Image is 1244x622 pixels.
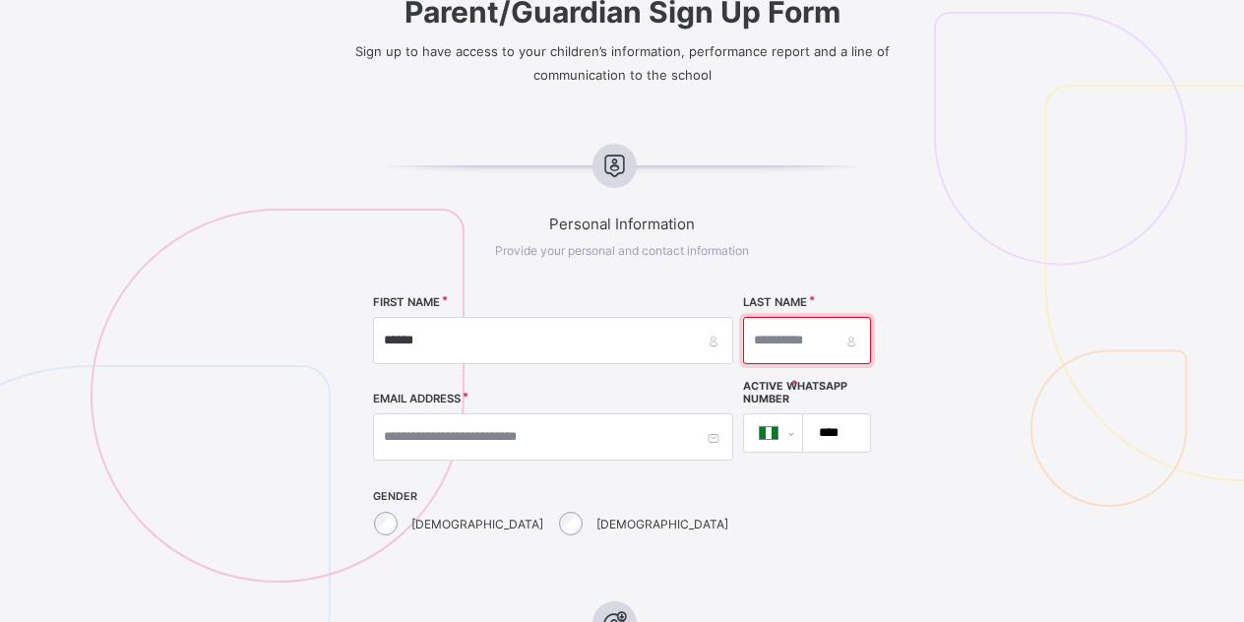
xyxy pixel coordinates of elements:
[373,392,461,405] label: EMAIL ADDRESS
[373,295,440,309] label: FIRST NAME
[373,490,733,503] span: GENDER
[743,295,807,309] label: LAST NAME
[355,43,890,83] span: Sign up to have access to your children’s information, performance report and a line of communica...
[411,517,543,531] label: [DEMOGRAPHIC_DATA]
[495,243,749,258] span: Provide your personal and contact information
[596,517,728,531] label: [DEMOGRAPHIC_DATA]
[311,215,933,233] span: Personal Information
[743,380,871,405] label: Active WhatsApp Number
